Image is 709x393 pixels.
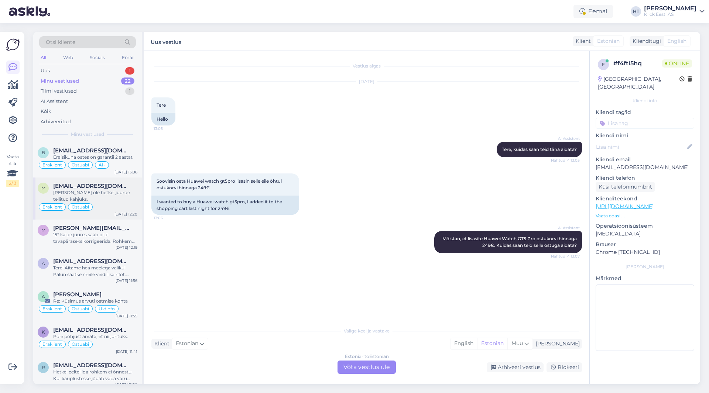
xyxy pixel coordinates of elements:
[41,118,71,125] div: Arhiveeritud
[72,163,89,167] span: Ostuabi
[42,365,45,370] span: r
[71,131,104,138] span: Minu vestlused
[6,154,19,187] div: Vaata siia
[41,67,50,75] div: Uus
[596,132,694,139] p: Kliendi nimi
[338,361,396,374] div: Võta vestlus üle
[596,174,694,182] p: Kliendi telefon
[662,59,692,68] span: Online
[114,211,137,217] div: [DATE] 12:20
[53,183,130,189] span: marek002@mail.ee
[511,340,523,347] span: Muu
[116,245,137,250] div: [DATE] 12:19
[151,113,175,125] div: Hello
[120,53,136,62] div: Email
[596,230,694,238] p: [MEDICAL_DATA]
[151,63,582,69] div: Vestlus algas
[42,329,45,335] span: K
[151,196,299,215] div: I wanted to buy a Huawei watch gt5pro, I added it to the shopping cart last night for 249€
[53,369,137,382] div: Hetkel eeltellida rohkem ei õnnestu. Kui kauplustesse jõuab vaba varu saab klapid kinkekaartidega...
[53,265,137,278] div: Tere! Aitame hea meelega valikul. Palun saatke meile veidi lisainfot. [PERSON_NAME] jaoks soovite...
[62,53,75,62] div: Web
[116,313,137,319] div: [DATE] 11:55
[125,67,134,75] div: 1
[487,362,544,372] div: Arhiveeri vestlus
[41,87,77,95] div: Tiimi vestlused
[41,227,45,233] span: m
[88,53,106,62] div: Socials
[53,225,130,231] span: maria.nikkareva@hotmail.com
[53,298,137,304] div: Re: Küsimus arvuti ostmise kohta
[41,108,51,115] div: Kõik
[596,118,694,129] input: Lisa tag
[644,6,705,17] a: [PERSON_NAME]Klick Eesti AS
[596,263,694,270] div: [PERSON_NAME]
[154,126,181,131] span: 13:05
[116,278,137,283] div: [DATE] 11:56
[39,53,48,62] div: All
[42,205,62,209] span: Eraklient
[99,163,105,167] span: AI-
[42,342,62,347] span: Eraklient
[573,37,591,45] div: Klient
[596,195,694,203] p: Klienditeekond
[551,254,580,259] span: Nähtud ✓ 13:07
[630,37,661,45] div: Klienditugi
[125,87,134,95] div: 1
[596,213,694,219] p: Vaata edasi ...
[644,6,696,11] div: [PERSON_NAME]
[451,338,477,349] div: English
[596,222,694,230] p: Operatsioonisüsteem
[533,340,580,348] div: [PERSON_NAME]
[157,178,283,190] span: Soovisin osta Huawei watch gt5pro lisasin selle eile õhtul ostukorvi hinnaga 249€
[151,328,582,334] div: Valige keel ja vastake
[596,248,694,256] p: Chrome [TECHNICAL_ID]
[596,97,694,104] div: Kliendi info
[6,38,20,52] img: Askly Logo
[596,203,654,210] a: [URL][DOMAIN_NAME]
[114,169,137,175] div: [DATE] 13:06
[53,258,130,265] span: aronnurk@gmail.com
[42,150,45,155] span: b
[42,307,62,311] span: Eraklient
[53,333,137,340] div: Pole põhjust arvata, et nii juhtuks.
[151,78,582,85] div: [DATE]
[53,189,137,203] div: [PERSON_NAME] ole hetkel juurde tellitud kahjuks.
[41,185,45,191] span: m
[597,37,620,45] span: Estonian
[154,215,181,221] span: 13:06
[157,102,166,108] span: Tere
[552,136,580,141] span: AI Assistent
[151,36,181,46] label: Uus vestlus
[42,294,45,299] span: A
[551,158,580,163] span: Nähtud ✓ 13:05
[53,231,137,245] div: 15° kalde juures saab pildi tavapäraseks korrigeerida. Rohkem kui 15° ja kuvamises võib esineda m...
[442,236,578,248] span: Mõistan, et lisasite Huawei Watch GT5 Pro ostukorvi hinnaga 249€. Kuidas saan teid selle ostuga a...
[116,349,137,354] div: [DATE] 11:41
[596,275,694,282] p: Märkmed
[72,205,89,209] span: Ostuabi
[42,163,62,167] span: Eraklient
[46,38,75,46] span: Otsi kliente
[6,180,19,187] div: 2 / 3
[613,59,662,68] div: # f4fti5hq
[596,143,686,151] input: Lisa nimi
[602,62,605,67] span: f
[596,182,655,192] div: Küsi telefoninumbrit
[631,6,641,17] div: HT
[53,362,130,369] span: romanvalt31@gmail.com
[596,241,694,248] p: Brauser
[53,154,137,161] div: Eraisikuna ostes on garantii 2 aastat.
[598,75,679,91] div: [GEOGRAPHIC_DATA], [GEOGRAPHIC_DATA]
[644,11,696,17] div: Klick Eesti AS
[596,108,694,116] p: Kliendi tag'id
[42,261,45,266] span: a
[552,225,580,231] span: AI Assistent
[72,307,89,311] span: Ostuabi
[121,77,134,85] div: 22
[72,342,89,347] span: Ostuabi
[502,146,577,152] span: Tere, kuidas saan teid täna aidata?
[345,353,389,360] div: Estonian to Estonian
[151,340,169,348] div: Klient
[115,382,137,387] div: [DATE] 11:30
